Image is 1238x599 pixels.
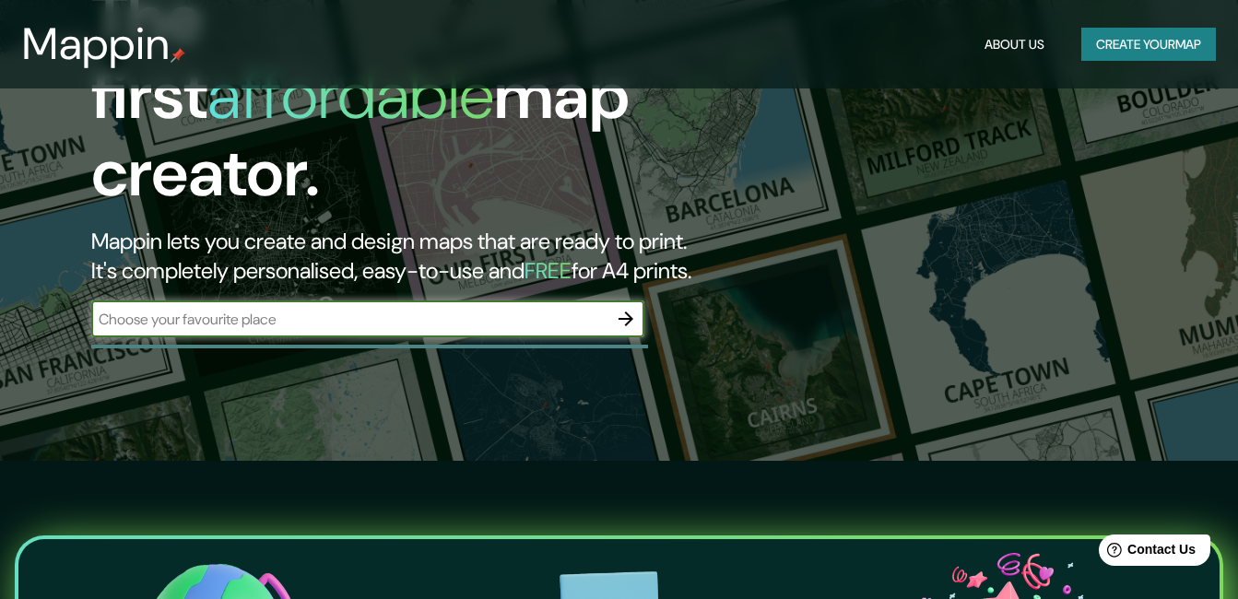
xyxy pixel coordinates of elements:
h2: Mappin lets you create and design maps that are ready to print. It's completely personalised, eas... [91,227,711,286]
iframe: Help widget launcher [1074,527,1218,579]
h5: FREE [525,256,572,285]
h1: affordable [207,53,494,138]
button: About Us [977,28,1052,62]
img: mappin-pin [171,48,185,63]
input: Choose your favourite place [91,309,607,330]
h3: Mappin [22,18,171,70]
button: Create yourmap [1081,28,1216,62]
